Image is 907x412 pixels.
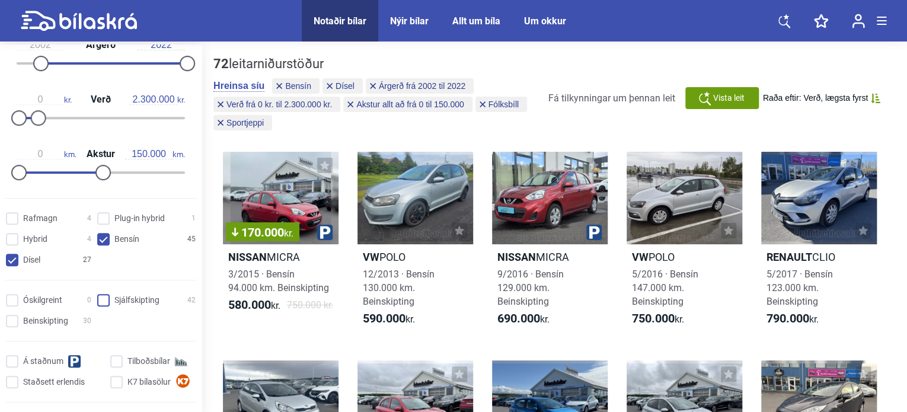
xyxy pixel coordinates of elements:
[23,233,47,245] span: Hybrid
[379,82,465,90] span: Árgerð frá 2002 til 2022
[761,250,877,264] h2: CLIO
[763,93,868,103] span: Raða eftir: Verð, lægsta fyrst
[83,315,91,327] span: 30
[213,56,229,71] b: 72
[272,78,320,94] button: Bensín
[524,15,566,27] a: Um okkur
[213,97,340,112] button: Verð frá 0 kr. til 2.300.000 kr.
[23,355,63,368] span: Á staðnum
[632,311,675,325] b: 750.000
[627,152,742,337] a: VWPOLO5/2016 · Bensín147.000 km. Beinskipting750.000kr.
[492,250,608,264] h2: MICRA
[213,115,272,130] button: Sportjeppi
[497,311,540,325] b: 690.000
[336,82,355,90] span: Dísel
[228,298,271,312] b: 580.000
[23,212,58,225] span: Rafmagn
[127,355,170,368] span: Tilboðsbílar
[187,294,196,306] span: 42
[127,376,171,388] span: K7 bílasölur
[492,152,608,337] a: NissanMICRA9/2016 · Bensín129.000 km. Beinskipting690.000kr.
[226,119,264,127] span: Sportjeppi
[390,15,429,27] a: Nýir bílar
[357,250,473,264] h2: POLO
[713,92,745,104] span: Vista leit
[314,15,366,27] a: Notaðir bílar
[357,152,473,337] a: VWPOLO12/2013 · Bensín130.000 km. Beinskipting590.000kr.
[356,100,464,108] span: Akstur allt að frá 0 til 150.000
[17,149,76,159] span: km.
[213,56,547,72] div: leitarniðurstöður
[767,269,833,307] span: 5/2017 · Bensín 123.000 km. Beinskipting
[223,250,338,264] h2: MICRA
[226,100,332,108] span: Verð frá 0 kr. til 2.300.000 kr.
[87,233,91,245] span: 4
[497,251,536,263] b: Nissan
[767,311,809,325] b: 790.000
[232,226,293,238] span: 170.000
[191,212,196,225] span: 1
[363,311,405,325] b: 590.000
[627,250,742,264] h2: POLO
[228,298,280,312] span: kr.
[84,149,118,159] span: Akstur
[213,80,264,92] button: Hreinsa síu
[130,94,185,105] span: kr.
[83,40,119,50] span: Árgerð
[23,315,68,327] span: Beinskipting
[548,92,675,104] span: Fá tilkynningar um þennan leit
[87,212,91,225] span: 4
[285,82,311,90] span: Bensín
[187,233,196,245] span: 45
[452,15,500,27] a: Allt um bíla
[497,269,564,307] span: 9/2016 · Bensín 129.000 km. Beinskipting
[761,152,877,337] a: RenaultCLIO5/2017 · Bensín123.000 km. Beinskipting790.000kr.
[852,14,865,28] img: user-login.svg
[497,312,550,326] span: kr.
[87,294,91,306] span: 0
[23,376,85,388] span: Staðsett erlendis
[366,78,474,94] button: Árgerð frá 2002 til 2022
[284,228,293,239] span: kr.
[114,233,139,245] span: Bensín
[317,225,333,240] img: parking.png
[322,78,363,94] button: Dísel
[287,298,333,312] span: 750.000 kr.
[125,149,185,159] span: km.
[632,269,698,307] span: 5/2016 · Bensín 147.000 km. Beinskipting
[23,254,40,266] span: Dísel
[223,152,338,337] a: 170.000kr.NissanMICRA3/2015 · Bensín94.000 km. Beinskipting580.000kr.750.000 kr.
[83,254,91,266] span: 27
[363,251,379,263] b: VW
[488,100,519,108] span: Fólksbíll
[363,269,435,307] span: 12/2013 · Bensín 130.000 km. Beinskipting
[763,93,880,103] button: Raða eftir: Verð, lægsta fyrst
[88,95,114,104] span: Verð
[343,97,472,112] button: Akstur allt að frá 0 til 150.000
[17,94,72,105] span: kr.
[632,312,684,326] span: kr.
[228,269,329,293] span: 3/2015 · Bensín 94.000 km. Beinskipting
[228,251,267,263] b: Nissan
[23,294,62,306] span: Óskilgreint
[632,251,649,263] b: VW
[363,312,415,326] span: kr.
[114,212,165,225] span: Plug-in hybrid
[767,251,812,263] b: Renault
[114,294,159,306] span: Sjálfskipting
[767,312,819,326] span: kr.
[475,97,527,112] button: Fólksbíll
[586,225,602,240] img: parking.png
